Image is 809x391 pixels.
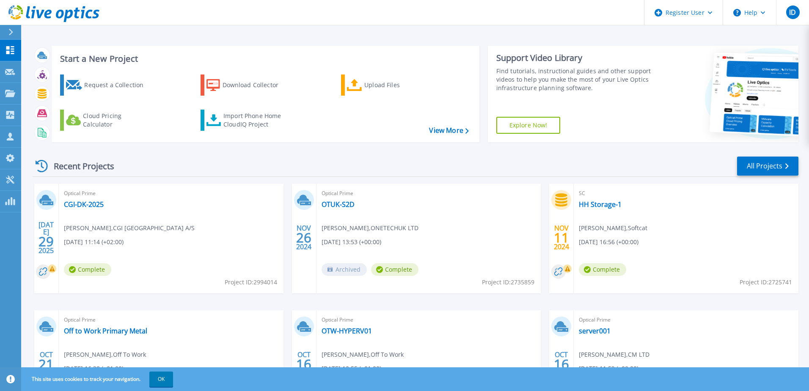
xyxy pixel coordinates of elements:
[296,234,311,241] span: 26
[429,127,468,135] a: View More
[60,110,154,131] a: Cloud Pricing Calculator
[83,112,151,129] div: Cloud Pricing Calculator
[579,327,611,335] a: server001
[33,156,126,176] div: Recent Projects
[149,372,173,387] button: OK
[496,52,655,63] div: Support Video Library
[322,189,536,198] span: Optical Prime
[38,349,54,380] div: OCT 2024
[296,222,312,253] div: NOV 2024
[64,350,146,359] span: [PERSON_NAME] , Off To Work
[223,112,289,129] div: Import Phone Home CloudIQ Project
[296,349,312,380] div: OCT 2024
[64,315,278,325] span: Optical Prime
[23,372,173,387] span: This site uses cookies to track your navigation.
[223,77,290,94] div: Download Collector
[341,74,435,96] a: Upload Files
[64,189,278,198] span: Optical Prime
[322,263,367,276] span: Archived
[64,200,104,209] a: CGI-DK-2025
[364,77,432,94] div: Upload Files
[579,350,649,359] span: [PERSON_NAME] , CM LTD
[60,74,154,96] a: Request a Collection
[225,278,277,287] span: Project ID: 2994014
[322,350,404,359] span: [PERSON_NAME] , Off To Work
[496,117,561,134] a: Explore Now!
[38,222,54,253] div: [DATE] 2025
[64,237,124,247] span: [DATE] 11:14 (+02:00)
[579,237,638,247] span: [DATE] 16:56 (+00:00)
[84,77,152,94] div: Request a Collection
[39,238,54,245] span: 29
[789,9,796,16] span: ID
[579,364,638,373] span: [DATE] 11:53 (+00:00)
[39,361,54,368] span: 21
[322,200,355,209] a: OTUK-S2D
[201,74,295,96] a: Download Collector
[322,237,381,247] span: [DATE] 13:53 (+00:00)
[737,157,798,176] a: All Projects
[579,223,647,233] span: [PERSON_NAME] , Softcat
[322,327,372,335] a: OTW-HYPERV01
[64,263,111,276] span: Complete
[322,223,418,233] span: [PERSON_NAME] , ONETECHUK LTD
[579,189,793,198] span: SC
[371,263,418,276] span: Complete
[64,223,195,233] span: [PERSON_NAME] , CGI [GEOGRAPHIC_DATA] A/S
[60,54,468,63] h3: Start a New Project
[482,278,534,287] span: Project ID: 2735859
[296,361,311,368] span: 16
[553,222,570,253] div: NOV 2024
[554,361,569,368] span: 16
[553,349,570,380] div: OCT 2024
[740,278,792,287] span: Project ID: 2725741
[64,327,147,335] a: Off to Work Primary Metal
[496,67,655,92] div: Find tutorials, instructional guides and other support videos to help you make the most of your L...
[322,315,536,325] span: Optical Prime
[64,364,124,373] span: [DATE] 16:38 (+01:00)
[322,364,381,373] span: [DATE] 12:55 (+01:00)
[554,234,569,241] span: 11
[579,200,622,209] a: HH Storage-1
[579,263,626,276] span: Complete
[579,315,793,325] span: Optical Prime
